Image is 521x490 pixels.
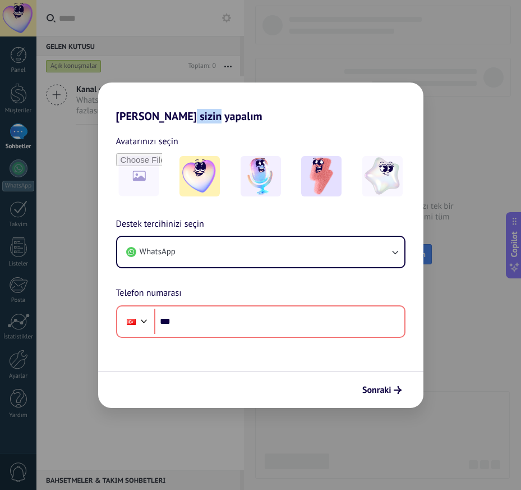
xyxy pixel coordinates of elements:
[121,310,142,333] div: Turkey: + 90
[116,286,182,301] span: Telefon numarası
[301,156,342,196] img: -3.jpeg
[98,83,423,123] h2: [PERSON_NAME] sizin yapalım
[241,156,281,196] img: -2.jpeg
[140,246,176,258] span: WhatsApp
[362,156,403,196] img: -4.jpeg
[362,386,391,394] span: Sonraki
[116,134,178,149] span: Avatarınızı seçin
[357,381,407,400] button: Sonraki
[179,156,220,196] img: -1.jpeg
[116,217,204,232] span: Destek tercihinizi seçin
[117,237,404,267] button: WhatsApp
